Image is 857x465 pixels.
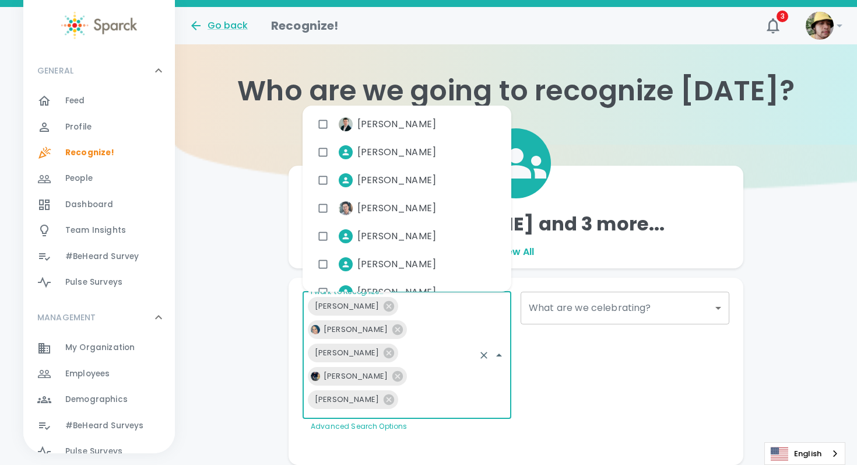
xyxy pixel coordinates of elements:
span: [PERSON_NAME] [357,285,436,299]
div: [PERSON_NAME] [308,390,398,409]
p: View All [289,245,743,259]
a: Profile [23,114,175,140]
span: [PERSON_NAME] [357,229,436,243]
span: People [65,173,93,184]
div: GENERAL [23,88,175,300]
a: Pulse Surveys [23,270,175,295]
span: [PERSON_NAME] [308,299,386,313]
img: Picture of Keith Sammons [311,372,320,381]
div: [PERSON_NAME] [308,297,398,316]
span: [PERSON_NAME] [357,201,436,215]
div: Language [764,442,845,465]
a: Dashboard [23,192,175,218]
a: Team Insights [23,218,175,243]
div: GENERAL [23,53,175,88]
span: [PERSON_NAME] [357,173,436,187]
a: Feed [23,88,175,114]
div: [PERSON_NAME] [308,344,398,362]
h1: Recognize! [271,16,339,35]
span: Demographics [65,394,128,405]
span: [PERSON_NAME] [308,346,386,359]
a: #BeHeard Survey [23,244,175,270]
p: MANAGEMENT [37,312,96,323]
label: I want to Recognize... [311,286,384,296]
span: [PERSON_NAME] [317,323,395,336]
a: Pulse Surveys [23,439,175,464]
a: People [23,166,175,191]
button: 3 [759,12,787,40]
span: Profile [65,121,92,133]
a: Sparck logo [23,12,175,39]
span: [PERSON_NAME] [357,117,436,131]
span: Pulse Surveys [65,446,122,457]
button: Clear [476,347,492,363]
a: Employees [23,361,175,387]
span: [PERSON_NAME] [308,393,386,406]
div: MANAGEMENT [23,300,175,335]
div: Picture of Keith Sammons[PERSON_NAME] [308,367,407,386]
span: [PERSON_NAME] [317,369,395,383]
span: Team Insights [65,225,126,236]
img: Sparck logo [61,12,137,39]
aside: Language selected: English [764,442,845,465]
p: GENERAL [37,65,73,76]
a: My Organization [23,335,175,361]
a: Advanced Search Options [311,421,407,431]
span: Dashboard [65,199,113,211]
img: Picture of Adam [339,117,353,131]
span: #BeHeard Survey [65,251,139,263]
span: [PERSON_NAME] [357,257,436,271]
span: [PERSON_NAME] [357,145,436,159]
img: Picture of Ashley Blakely [311,325,320,334]
span: Pulse Surveys [65,277,122,288]
h1: Who are we going to recognize [DATE]? [175,75,857,107]
span: Recognize! [65,147,115,159]
span: My Organization [65,342,135,354]
a: Demographics [23,387,175,412]
img: Picture of Adrian [339,201,353,215]
img: Picture of Marlon [806,12,834,40]
div: Picture of Ashley Blakely[PERSON_NAME] [308,320,407,339]
a: Recognize! [23,140,175,166]
span: Employees [65,368,110,380]
span: 3 [777,11,788,22]
a: English [765,443,845,464]
button: Close [491,347,507,363]
button: Go back [189,19,248,33]
a: #BeHeard Surveys [23,413,175,439]
span: #BeHeard Surveys [65,420,143,432]
span: Feed [65,95,85,107]
h4: [PERSON_NAME] and 3 more... [367,212,665,236]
